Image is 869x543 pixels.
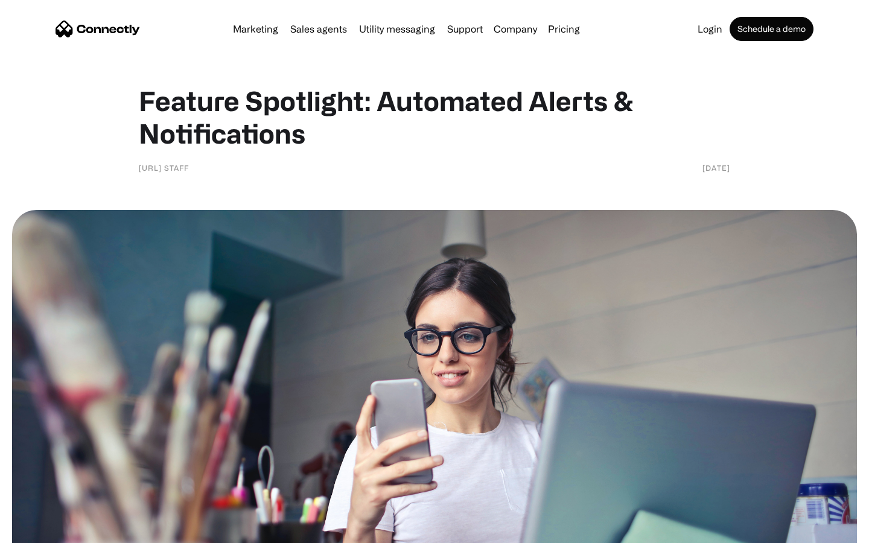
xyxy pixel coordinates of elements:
a: Support [442,24,488,34]
aside: Language selected: English [12,522,72,539]
h1: Feature Spotlight: Automated Alerts & Notifications [139,84,730,150]
a: Login [693,24,727,34]
div: Company [494,21,537,37]
a: Schedule a demo [730,17,813,41]
div: [URL] staff [139,162,189,174]
a: Utility messaging [354,24,440,34]
div: [DATE] [702,162,730,174]
a: Marketing [228,24,283,34]
a: Sales agents [285,24,352,34]
ul: Language list [24,522,72,539]
a: Pricing [543,24,585,34]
